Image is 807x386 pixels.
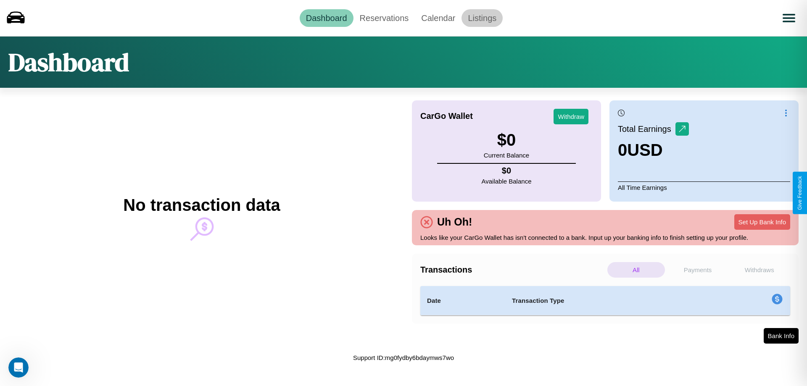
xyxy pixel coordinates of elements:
a: Reservations [353,9,415,27]
h4: Date [427,296,498,306]
h3: $ 0 [484,131,529,150]
a: Dashboard [300,9,353,27]
p: All Time Earnings [618,181,790,193]
p: All [607,262,665,278]
h4: Uh Oh! [433,216,476,228]
h4: CarGo Wallet [420,111,473,121]
button: Open menu [777,6,801,30]
p: Support ID: mg0fydby6bdaymws7wo [353,352,454,363]
button: Bank Info [764,328,799,344]
h4: $ 0 [482,166,532,176]
button: Withdraw [554,109,588,124]
a: Calendar [415,9,462,27]
h2: No transaction data [123,196,280,215]
table: simple table [420,286,790,315]
h1: Dashboard [8,45,129,79]
a: Listings [462,9,503,27]
h4: Transactions [420,265,605,275]
p: Looks like your CarGo Wallet has isn't connected to a bank. Input up your banking info to finish ... [420,232,790,243]
iframe: Intercom live chat [8,357,29,378]
p: Total Earnings [618,121,675,137]
div: Give Feedback [797,176,803,210]
p: Payments [669,262,727,278]
p: Withdraws [731,262,788,278]
button: Set Up Bank Info [734,214,790,230]
p: Current Balance [484,150,529,161]
p: Available Balance [482,176,532,187]
h4: Transaction Type [512,296,703,306]
h3: 0 USD [618,141,689,160]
